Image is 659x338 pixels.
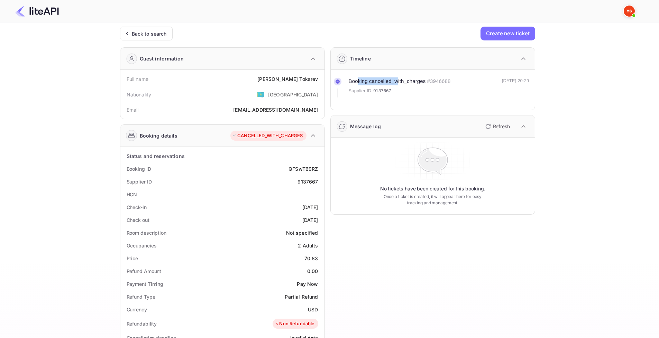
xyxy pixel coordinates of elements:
[308,306,318,313] div: USD
[127,91,152,98] div: Nationality
[274,320,314,327] div: Non Refundable
[298,242,318,249] div: 2 Adults
[289,165,318,172] div: QFSwT69RZ
[298,178,318,185] div: 9137667
[304,255,318,262] div: 70.83
[127,229,166,236] div: Room description
[624,6,635,17] img: Yandex Support
[350,123,381,130] div: Message log
[380,185,485,192] p: No tickets have been created for this booking.
[302,216,318,224] div: [DATE]
[493,123,510,130] p: Refresh
[373,87,391,94] span: 9137667
[127,242,157,249] div: Occupancies
[233,106,318,113] div: [EMAIL_ADDRESS][DOMAIN_NAME]
[127,152,185,160] div: Status and reservations
[127,293,155,300] div: Refund Type
[285,293,318,300] div: Partial Refund
[127,106,139,113] div: Email
[140,55,184,62] div: Guest information
[297,280,318,288] div: Pay Now
[302,204,318,211] div: [DATE]
[15,6,59,17] img: LiteAPI Logo
[481,121,513,132] button: Refresh
[480,27,535,40] button: Create new ticket
[140,132,177,139] div: Booking details
[127,255,138,262] div: Price
[502,77,529,97] div: [DATE] 20:29
[257,75,318,83] div: [PERSON_NAME] Tokarev
[286,229,318,236] div: Not specified
[127,267,162,275] div: Refund Amount
[127,216,149,224] div: Check out
[257,88,265,101] span: United States
[127,306,147,313] div: Currency
[127,320,157,327] div: Refundability
[127,280,164,288] div: Payment Timing
[127,75,148,83] div: Full name
[127,178,152,185] div: Supplier ID
[350,55,371,62] div: Timeline
[132,30,167,37] div: Back to search
[349,77,426,85] div: Booking cancelled_with_charges
[378,194,487,206] p: Once a ticket is created, it will appear here for easy tracking and management.
[268,91,318,98] div: [GEOGRAPHIC_DATA]
[127,191,137,198] div: HCN
[127,165,151,172] div: Booking ID
[232,132,303,139] div: CANCELLED_WITH_CHARGES
[127,204,147,211] div: Check-in
[349,87,373,94] span: Supplier ID:
[427,77,451,85] div: # 3946688
[307,267,318,275] div: 0.00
